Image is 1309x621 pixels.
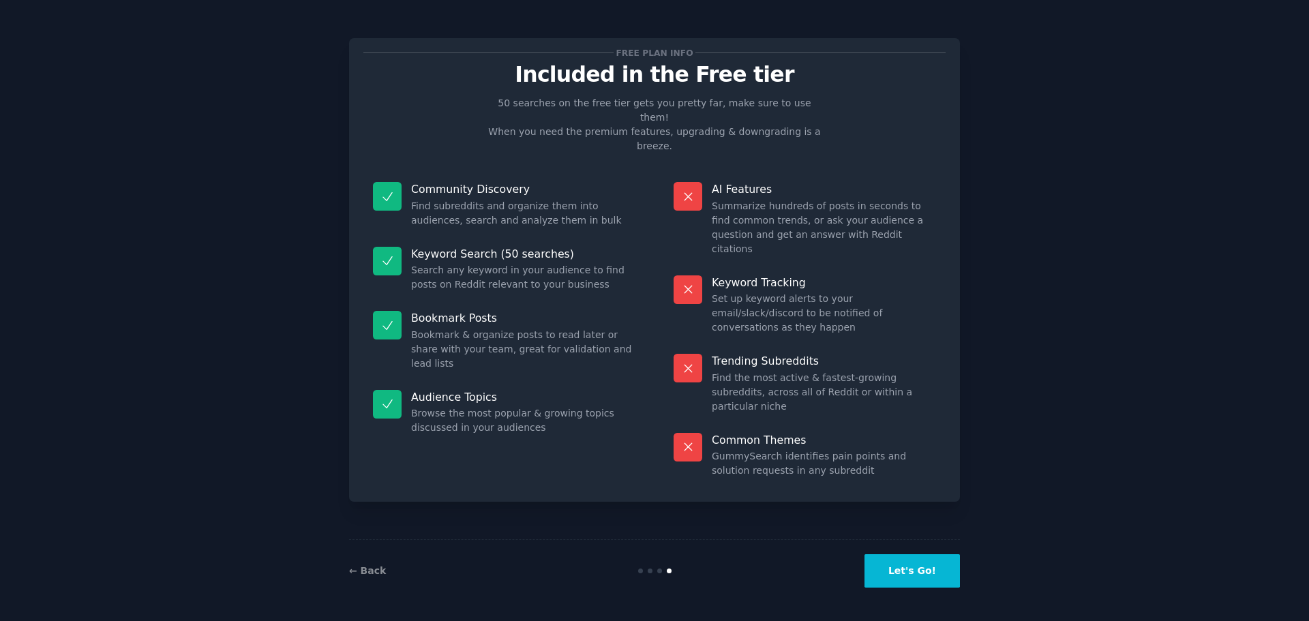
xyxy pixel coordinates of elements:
p: Trending Subreddits [712,354,936,368]
dd: Find subreddits and organize them into audiences, search and analyze them in bulk [411,199,635,228]
p: Keyword Tracking [712,275,936,290]
button: Let's Go! [864,554,960,588]
p: Bookmark Posts [411,311,635,325]
dd: Search any keyword in your audience to find posts on Reddit relevant to your business [411,263,635,292]
a: ← Back [349,565,386,576]
p: Keyword Search (50 searches) [411,247,635,261]
dd: Bookmark & organize posts to read later or share with your team, great for validation and lead lists [411,328,635,371]
p: Community Discovery [411,182,635,196]
span: Free plan info [614,46,695,60]
p: AI Features [712,182,936,196]
dd: Summarize hundreds of posts in seconds to find common trends, or ask your audience a question and... [712,199,936,256]
dd: Browse the most popular & growing topics discussed in your audiences [411,406,635,435]
dd: GummySearch identifies pain points and solution requests in any subreddit [712,449,936,478]
p: Common Themes [712,433,936,447]
p: Included in the Free tier [363,63,946,87]
dd: Set up keyword alerts to your email/slack/discord to be notified of conversations as they happen [712,292,936,335]
dd: Find the most active & fastest-growing subreddits, across all of Reddit or within a particular niche [712,371,936,414]
p: Audience Topics [411,390,635,404]
p: 50 searches on the free tier gets you pretty far, make sure to use them! When you need the premiu... [483,96,826,153]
